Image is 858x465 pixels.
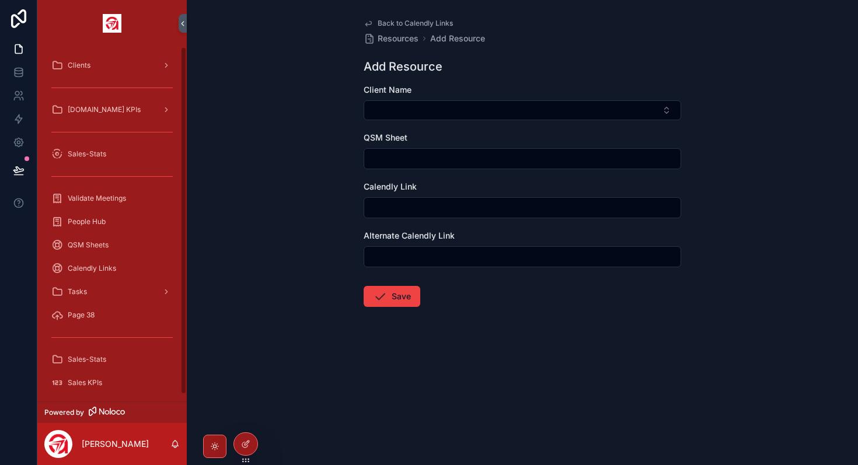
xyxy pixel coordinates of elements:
span: Client Name [364,85,411,95]
a: Powered by [37,401,187,423]
span: [DOMAIN_NAME] KPIs [68,105,141,114]
span: Sales-Stats [68,355,106,364]
a: People Hub [44,211,180,232]
a: Validate Meetings [44,188,180,209]
span: Clients [68,61,90,70]
span: People Hub [68,217,106,226]
div: scrollable content [37,47,187,401]
a: QSM Sheets [44,235,180,256]
a: Add Resource [430,33,485,44]
a: Resources [364,33,418,44]
a: Page 38 [44,305,180,326]
a: Back to Calendly Links [364,19,453,28]
span: Calendly Link [364,181,417,191]
span: Powered by [44,408,84,417]
span: Calendly Links [68,264,116,273]
a: Clients [44,55,180,76]
a: Calendly Links [44,258,180,279]
button: Select Button [364,100,681,120]
span: Alternate Calendly Link [364,230,455,240]
span: QSM Sheets [68,240,109,250]
a: Tasks [44,281,180,302]
span: Back to Calendly Links [378,19,453,28]
a: [DOMAIN_NAME] KPIs [44,99,180,120]
a: Sales-Stats [44,144,180,165]
a: Sales KPIs [44,372,180,393]
span: Validate Meetings [68,194,126,203]
span: Page 38 [68,310,95,320]
span: Tasks [68,287,87,296]
span: Resources [378,33,418,44]
span: QSM Sheet [364,132,407,142]
span: Sales KPIs [68,378,102,387]
h1: Add Resource [364,58,442,75]
p: [PERSON_NAME] [82,438,149,450]
a: Sales-Stats [44,349,180,370]
img: App logo [103,14,121,33]
span: Sales-Stats [68,149,106,159]
button: Save [364,286,420,307]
